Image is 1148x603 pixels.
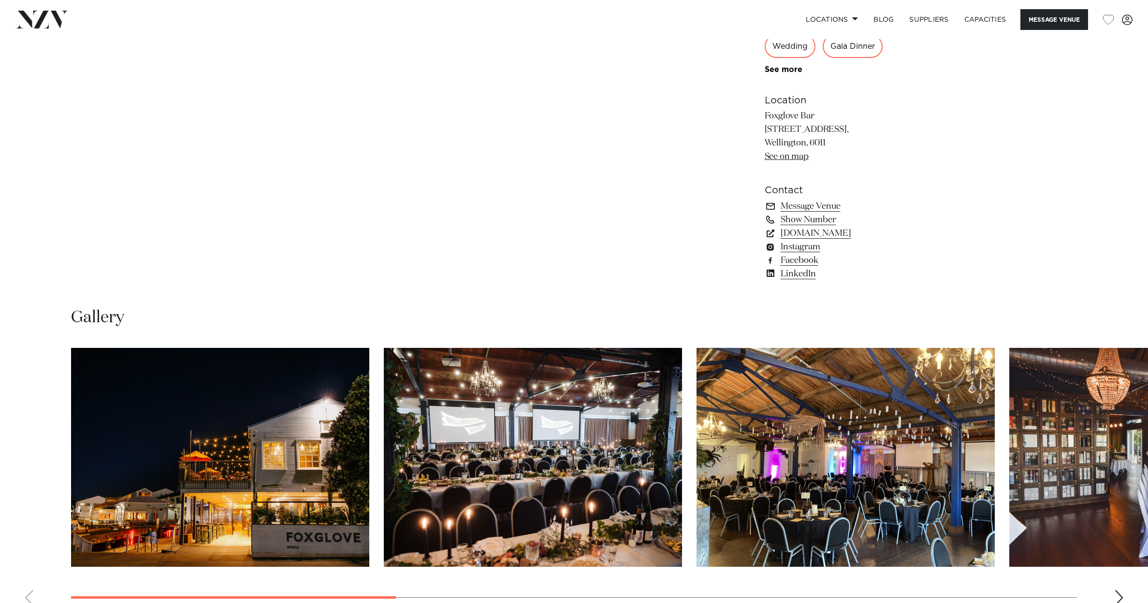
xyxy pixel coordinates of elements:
[765,93,922,108] h6: Location
[765,254,922,267] a: Facebook
[798,9,866,30] a: Locations
[957,9,1014,30] a: Capacities
[901,9,956,30] a: SUPPLIERS
[697,348,995,567] swiper-slide: 3 / 10
[71,307,124,329] h2: Gallery
[765,213,922,227] a: Show Number
[765,183,922,198] h6: Contact
[1020,9,1088,30] button: Message Venue
[866,9,901,30] a: BLOG
[765,200,922,213] a: Message Venue
[15,11,68,28] img: nzv-logo.png
[823,35,883,58] div: Gala Dinner
[765,110,922,164] p: Foxglove Bar [STREET_ADDRESS], Wellington, 6011
[765,227,922,240] a: [DOMAIN_NAME]
[384,348,682,567] swiper-slide: 2 / 10
[71,348,369,567] swiper-slide: 1 / 10
[765,267,922,281] a: LinkedIn
[765,240,922,254] a: Instagram
[765,152,809,161] a: See on map
[765,35,815,58] div: Wedding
